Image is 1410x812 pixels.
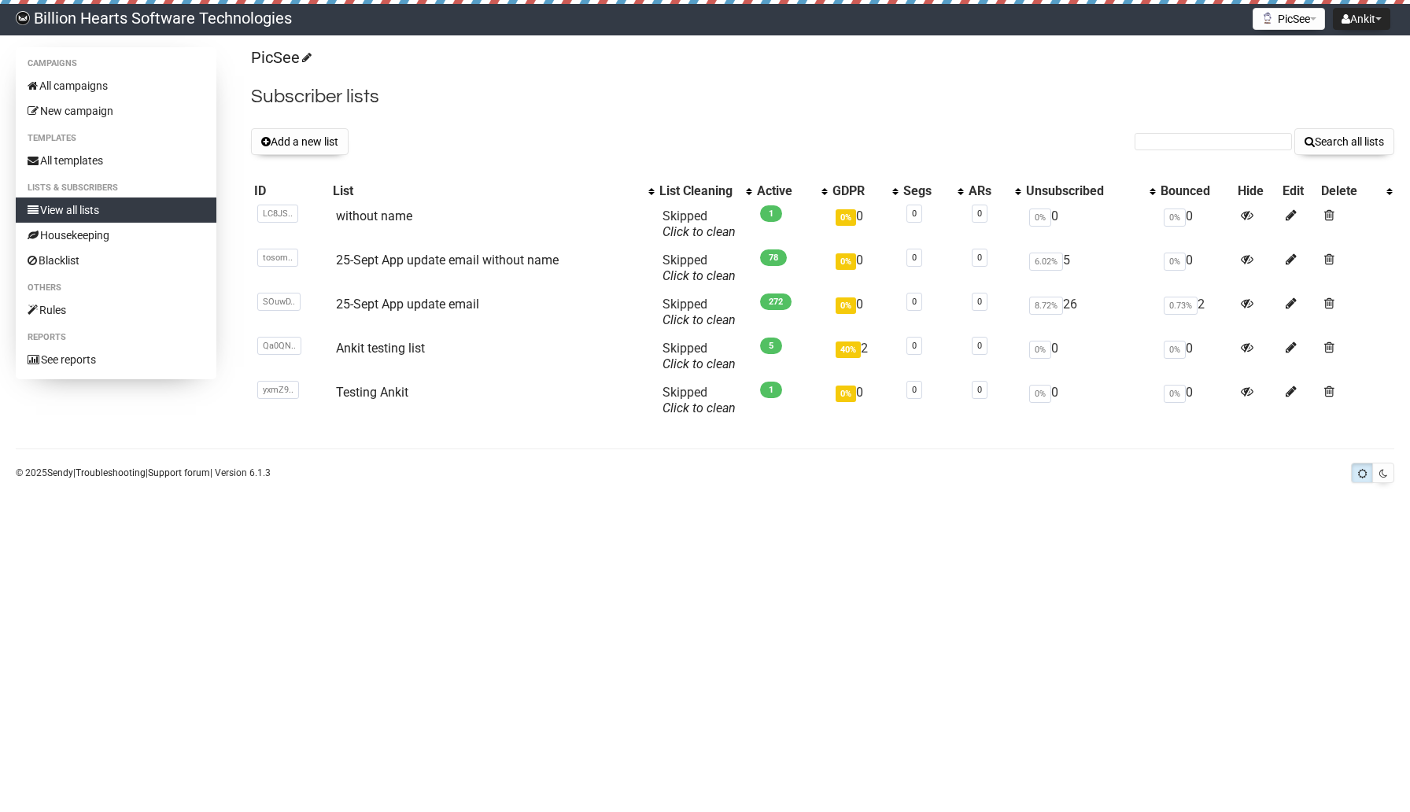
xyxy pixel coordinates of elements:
span: 0% [836,297,856,314]
th: Segs: No sort applied, activate to apply an ascending sort [900,180,965,202]
td: 2 [829,334,900,378]
span: 272 [760,293,792,310]
span: Skipped [663,385,736,415]
td: 0 [1157,334,1235,378]
th: Hide: No sort applied, sorting is disabled [1235,180,1279,202]
div: List Cleaning [659,183,738,199]
span: Qa0QN.. [257,337,301,355]
a: Support forum [148,467,210,478]
a: Blacklist [16,248,216,273]
button: Ankit [1333,8,1390,30]
div: GDPR [832,183,884,199]
a: Troubleshooting [76,467,146,478]
td: 0 [1157,378,1235,423]
li: Templates [16,129,216,148]
a: New campaign [16,98,216,124]
a: View all lists [16,197,216,223]
span: yxmZ9.. [257,381,299,399]
div: Delete [1321,183,1379,199]
div: Hide [1238,183,1276,199]
a: 0 [912,297,917,307]
span: 78 [760,249,787,266]
th: GDPR: No sort applied, activate to apply an ascending sort [829,180,900,202]
td: 0 [1023,202,1157,246]
td: 26 [1023,290,1157,334]
span: 0% [1029,385,1051,403]
div: ARs [969,183,1007,199]
button: Search all lists [1294,128,1394,155]
h2: Subscriber lists [251,83,1394,111]
span: 0% [836,209,856,226]
span: Skipped [663,253,736,283]
div: ID [254,183,327,199]
a: 0 [912,385,917,395]
td: 0 [1023,378,1157,423]
a: 0 [977,341,982,351]
a: 0 [977,385,982,395]
span: 0% [1164,209,1186,227]
span: 1 [760,382,782,398]
th: List: No sort applied, activate to apply an ascending sort [330,180,656,202]
a: All campaigns [16,73,216,98]
a: PicSee [251,48,309,67]
a: 0 [977,297,982,307]
div: Segs [903,183,950,199]
button: Add a new list [251,128,349,155]
th: ARs: No sort applied, activate to apply an ascending sort [965,180,1023,202]
a: Sendy [47,467,73,478]
li: Others [16,279,216,297]
td: 0 [829,378,900,423]
span: 5 [760,338,782,354]
th: ID: No sort applied, sorting is disabled [251,180,330,202]
a: 0 [912,341,917,351]
div: List [333,183,640,199]
a: Click to clean [663,224,736,239]
a: Click to clean [663,312,736,327]
div: Unsubscribed [1026,183,1142,199]
a: All templates [16,148,216,173]
span: 0% [1164,385,1186,403]
a: Testing Ankit [336,385,408,400]
a: 0 [912,253,917,263]
li: Lists & subscribers [16,179,216,197]
span: 1 [760,205,782,222]
span: 0% [1029,209,1051,227]
a: Click to clean [663,356,736,371]
p: © 2025 | | | Version 6.1.3 [16,464,271,482]
div: Edit [1283,183,1315,199]
img: 1.png [1261,12,1274,24]
a: 25-Sept App update email without name [336,253,559,268]
a: 0 [977,209,982,219]
span: Skipped [663,297,736,327]
a: Rules [16,297,216,323]
div: Active [757,183,814,199]
a: without name [336,209,412,223]
th: List Cleaning: No sort applied, activate to apply an ascending sort [656,180,754,202]
td: 0 [1023,334,1157,378]
a: Ankit testing list [336,341,425,356]
div: Bounced [1161,183,1231,199]
a: Click to clean [663,400,736,415]
span: tosom.. [257,249,298,267]
th: Active: No sort applied, activate to apply an ascending sort [754,180,829,202]
button: PicSee [1253,8,1325,30]
th: Unsubscribed: No sort applied, activate to apply an ascending sort [1023,180,1157,202]
td: 0 [829,202,900,246]
span: 0% [1164,341,1186,359]
th: Edit: No sort applied, sorting is disabled [1279,180,1318,202]
span: 0% [836,386,856,402]
a: 0 [912,209,917,219]
span: Skipped [663,209,736,239]
td: 0 [1157,202,1235,246]
span: 40% [836,341,861,358]
td: 0 [829,246,900,290]
a: 25-Sept App update email [336,297,479,312]
span: Skipped [663,341,736,371]
span: SOuwD.. [257,293,301,311]
span: 0% [1164,253,1186,271]
td: 0 [829,290,900,334]
span: LC8JS.. [257,205,298,223]
a: Housekeeping [16,223,216,248]
th: Bounced: No sort applied, sorting is disabled [1157,180,1235,202]
span: 0.73% [1164,297,1198,315]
